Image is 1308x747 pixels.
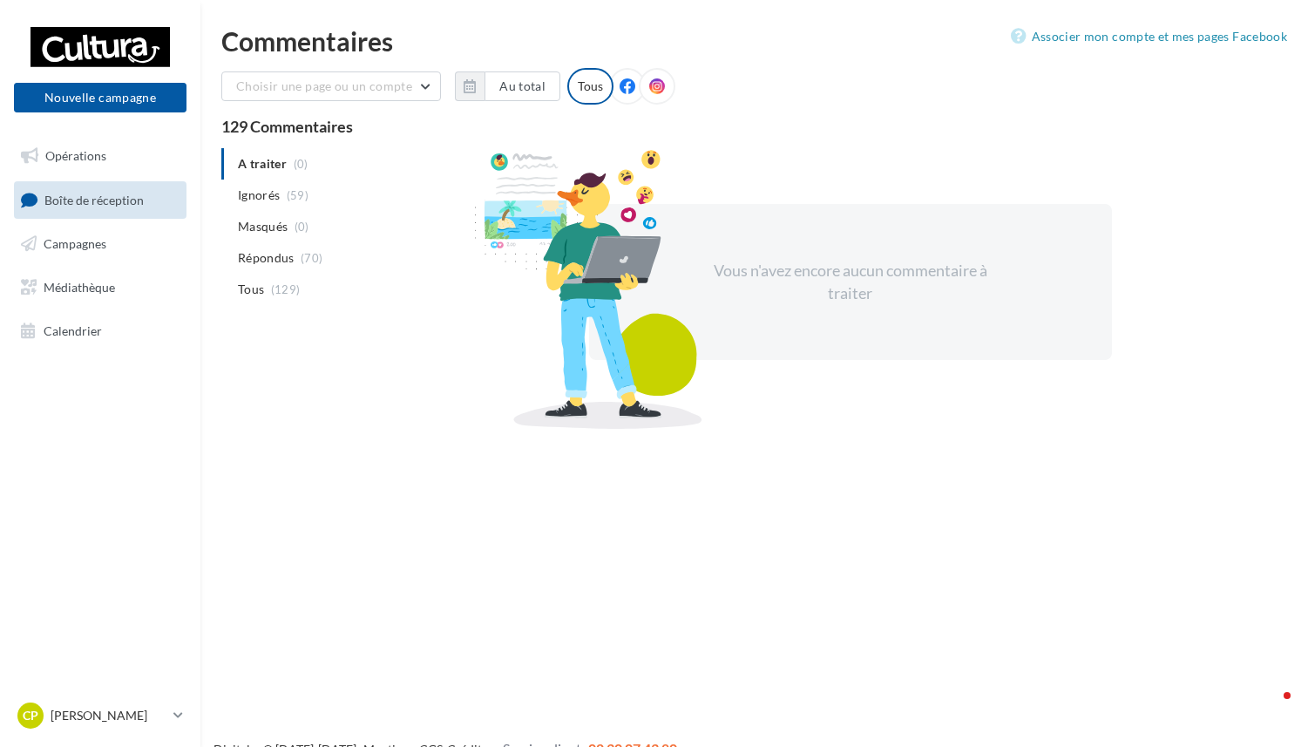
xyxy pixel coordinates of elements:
[10,313,190,350] a: Calendrier
[567,68,613,105] div: Tous
[44,280,115,295] span: Médiathèque
[1011,26,1287,47] a: Associer mon compte et mes pages Facebook
[238,249,295,267] span: Répondus
[10,181,190,219] a: Boîte de réception
[485,71,560,101] button: Au total
[238,218,288,235] span: Masqués
[238,187,280,204] span: Ignorés
[221,119,1287,134] div: 129 Commentaires
[238,281,264,298] span: Tous
[10,269,190,306] a: Médiathèque
[14,83,186,112] button: Nouvelle campagne
[14,699,186,732] a: CP [PERSON_NAME]
[10,226,190,262] a: Campagnes
[221,71,441,101] button: Choisir une page ou un compte
[44,323,102,337] span: Calendrier
[236,78,412,93] span: Choisir une page ou un compte
[44,236,106,251] span: Campagnes
[701,260,1000,304] div: Vous n'avez encore aucun commentaire à traiter
[455,71,560,101] button: Au total
[295,220,309,234] span: (0)
[1249,688,1291,730] iframe: Intercom live chat
[44,192,144,207] span: Boîte de réception
[23,707,38,724] span: CP
[271,282,301,296] span: (129)
[45,148,106,163] span: Opérations
[51,707,166,724] p: [PERSON_NAME]
[301,251,322,265] span: (70)
[287,188,308,202] span: (59)
[10,138,190,174] a: Opérations
[221,28,1287,54] div: Commentaires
